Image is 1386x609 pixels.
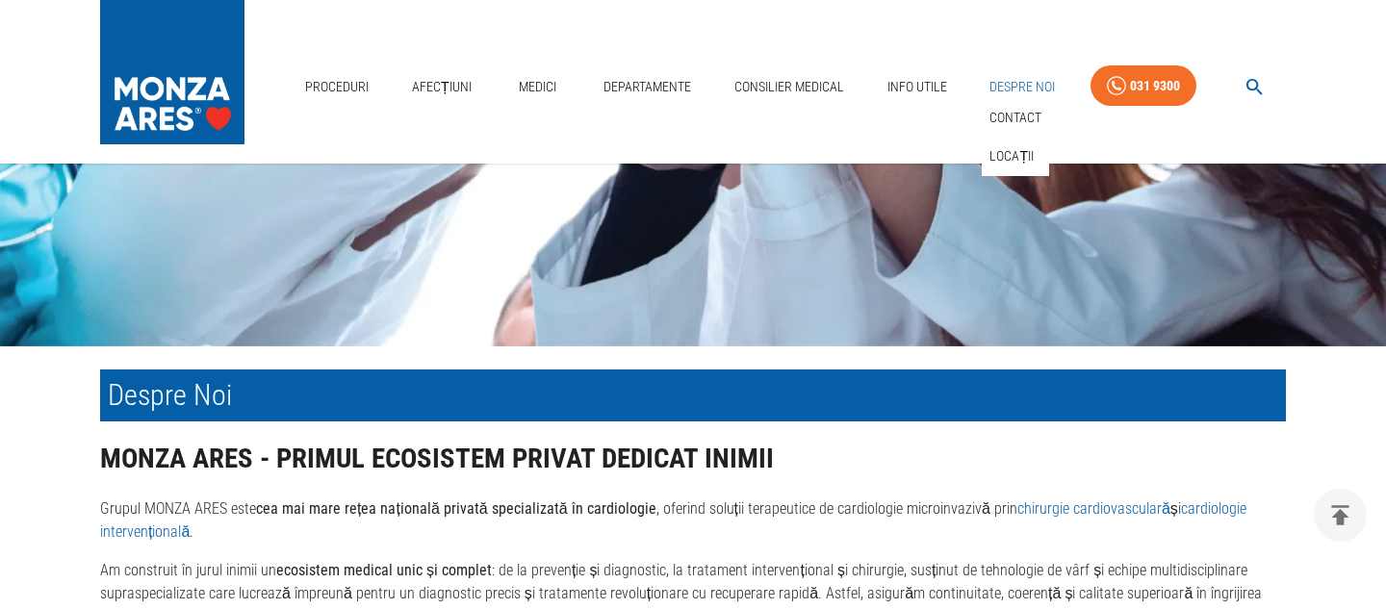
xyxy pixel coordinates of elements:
[100,497,1286,544] p: Grupul MONZA ARES este , oferind soluții terapeutice de cardiologie microinvazivă prin și .
[100,499,1246,541] a: cardiologie intervențională
[100,444,1286,474] h2: MONZA ARES - PRIMUL ECOSISTEM PRIVAT DEDICAT INIMII
[986,102,1045,134] a: Contact
[506,67,568,107] a: Medici
[1314,489,1367,542] button: delete
[276,561,492,579] strong: ecosistem medical unic și complet
[596,67,699,107] a: Departamente
[404,67,479,107] a: Afecțiuni
[100,369,1286,421] h1: Despre Noi
[1130,74,1180,98] div: 031 9300
[982,137,1049,176] div: Locații
[1091,65,1196,107] a: 031 9300
[297,67,376,107] a: Proceduri
[727,67,852,107] a: Consilier Medical
[256,499,656,518] strong: cea mai mare rețea națională privată specializată în cardiologie
[880,67,955,107] a: Info Utile
[986,140,1038,172] a: Locații
[982,98,1049,176] nav: secondary mailbox folders
[982,98,1049,138] div: Contact
[982,67,1063,107] a: Despre Noi
[1017,499,1170,518] a: chirurgie cardiovasculară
